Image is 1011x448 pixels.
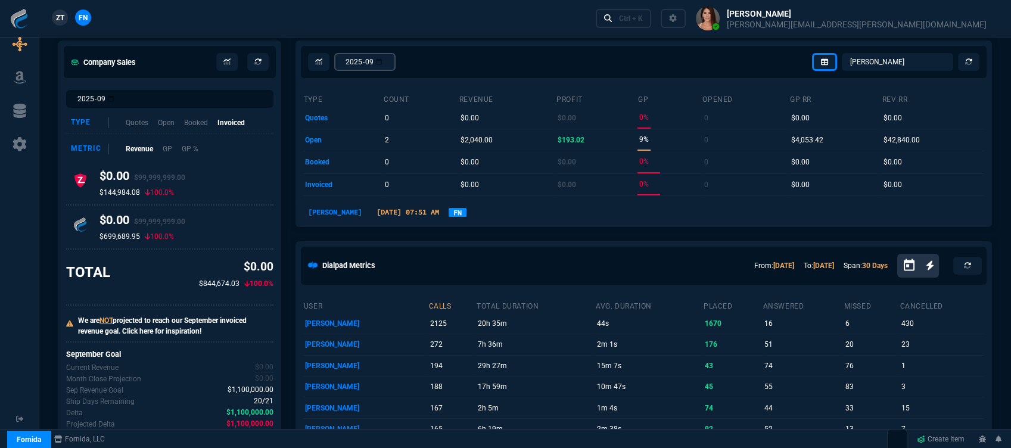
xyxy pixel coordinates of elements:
[845,400,898,416] p: 33
[478,315,593,332] p: 20h 35m
[322,260,375,271] h5: Dialpad Metrics
[255,373,273,384] span: Uses current month's data to project the month's close.
[704,176,708,193] p: 0
[556,90,637,107] th: Profit
[303,129,383,151] td: open
[639,131,649,148] p: 9%
[199,278,239,289] p: $844,674.03
[845,315,898,332] p: 6
[430,357,474,374] p: 194
[99,213,185,232] h4: $0.00
[459,90,556,107] th: revenue
[845,378,898,395] p: 83
[862,262,888,270] a: 30 Days
[705,378,760,395] p: 45
[845,357,898,374] p: 76
[791,132,823,148] p: $4,053.42
[901,357,982,374] p: 1
[430,378,474,395] p: 188
[385,154,389,170] p: 0
[813,262,834,270] a: [DATE]
[303,207,367,217] p: [PERSON_NAME]
[385,176,389,193] p: 0
[902,257,926,274] button: Open calendar
[900,297,984,313] th: cancelled
[217,117,245,128] p: Invoiced
[226,407,273,418] span: The difference between the current month's Revenue and the goal.
[66,350,273,359] h6: September Goal
[385,110,389,126] p: 0
[705,400,760,416] p: 74
[845,336,898,353] p: 20
[430,400,474,416] p: 167
[99,188,140,197] p: $144,984.08
[478,336,593,353] p: 7h 36m
[254,396,273,407] span: Out of 21 ship days in Sep - there are 20 remaining.
[639,109,649,126] p: 0%
[182,144,198,154] p: GP %
[912,430,969,448] a: Create Item
[884,154,902,170] p: $0.00
[145,188,174,197] p: 100.0%
[619,14,643,23] div: Ctrl + K
[791,110,810,126] p: $0.00
[704,132,708,148] p: 0
[764,400,842,416] p: 44
[901,400,982,416] p: 15
[242,396,273,407] p: spec.value
[704,154,708,170] p: 0
[763,297,844,313] th: answered
[901,315,982,332] p: 430
[804,260,834,271] p: To:
[303,173,383,195] td: invoiced
[71,144,109,154] div: Metric
[51,434,108,444] a: msbcCompanyName
[66,362,119,373] p: Revenue for Sep.
[305,357,426,374] p: [PERSON_NAME]
[66,419,115,430] p: The difference between the current month's Revenue goal and projected month-end.
[305,336,426,353] p: [PERSON_NAME]
[773,262,794,270] a: [DATE]
[383,90,459,107] th: count
[303,151,383,173] td: booked
[303,297,428,313] th: user
[558,176,576,193] p: $0.00
[754,260,794,271] p: From:
[430,315,474,332] p: 2125
[637,90,702,107] th: GP
[791,176,810,193] p: $0.00
[228,384,273,396] span: Company Revenue Goal for Sep.
[478,400,593,416] p: 2h 5m
[884,110,902,126] p: $0.00
[764,378,842,395] p: 55
[764,315,842,332] p: 16
[639,176,649,192] p: 0%
[881,90,984,107] th: Rev RR
[704,110,708,126] p: 0
[126,144,153,154] p: Revenue
[764,421,842,437] p: 52
[558,132,584,148] p: $193.02
[244,373,273,384] p: spec.value
[449,208,466,217] a: FN
[56,13,64,23] span: ZT
[305,378,426,395] p: [PERSON_NAME]
[430,421,474,437] p: 165
[597,378,701,395] p: 10m 47s
[597,421,701,437] p: 2m 38s
[199,259,273,276] p: $0.00
[884,176,902,193] p: $0.00
[844,260,888,271] p: Span:
[134,217,185,226] span: $99,999,999.00
[702,90,789,107] th: opened
[126,117,148,128] p: Quotes
[428,297,476,313] th: calls
[901,421,982,437] p: 7
[385,132,389,148] p: 2
[597,315,701,332] p: 44s
[216,384,273,396] p: spec.value
[244,362,273,373] p: spec.value
[158,117,175,128] p: Open
[184,117,208,128] p: Booked
[78,315,273,337] p: We are projected to reach our September invoiced revenue goal. Click here for inspiration!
